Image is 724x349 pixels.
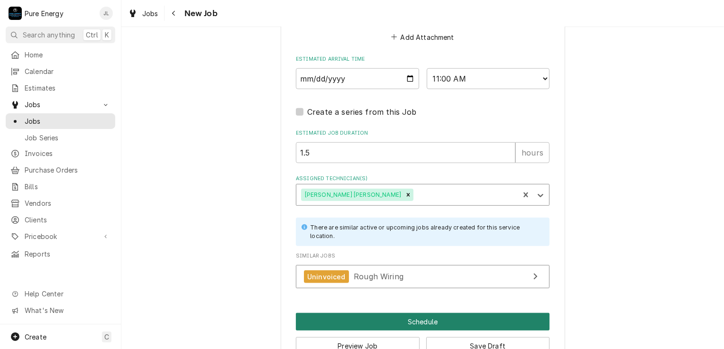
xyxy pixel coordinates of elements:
span: Job Series [25,133,110,143]
button: Navigate back [166,6,182,21]
div: Similar Jobs [296,252,550,293]
div: Assigned Technician(s) [296,175,550,206]
div: James Linnenkamp's Avatar [100,7,113,20]
button: Add Attachment [390,30,456,44]
div: Estimated Job Duration [296,129,550,163]
button: Schedule [296,313,550,331]
a: Home [6,47,115,63]
input: Date [296,68,419,89]
select: Time Select [427,68,550,89]
a: View Job [296,265,550,288]
div: Pure Energy [25,9,64,18]
span: Bills [25,182,110,192]
div: Estimated Arrival Time [296,55,550,89]
a: Vendors [6,195,115,211]
a: Go to Pricebook [6,229,115,244]
span: Pricebook [25,231,96,241]
span: Invoices [25,148,110,158]
label: Assigned Technician(s) [296,175,550,183]
span: Reports [25,249,110,259]
span: Vendors [25,198,110,208]
div: There are similar active or upcoming jobs already created for this service location. [310,223,540,241]
label: Estimated Arrival Time [296,55,550,63]
a: Reports [6,246,115,262]
a: Invoices [6,146,115,161]
a: Go to Help Center [6,286,115,302]
div: Uninvoiced [304,270,349,283]
span: Jobs [25,100,96,110]
span: Search anything [23,30,75,40]
label: Estimated Job Duration [296,129,550,137]
span: Jobs [25,116,110,126]
a: Go to Jobs [6,97,115,112]
a: Jobs [124,6,162,21]
div: Remove Albert Hernandez Soto [403,189,413,201]
span: Create [25,333,46,341]
div: JL [100,7,113,20]
div: P [9,7,22,20]
span: New Job [182,7,218,20]
a: Purchase Orders [6,162,115,178]
a: Bills [6,179,115,194]
a: Clients [6,212,115,228]
button: Search anythingCtrlK [6,27,115,43]
span: K [105,30,109,40]
span: Ctrl [86,30,98,40]
span: Clients [25,215,110,225]
span: Rough Wiring [354,272,403,281]
a: Calendar [6,64,115,79]
span: Jobs [142,9,158,18]
div: hours [515,142,550,163]
div: [PERSON_NAME] [PERSON_NAME] [301,189,403,201]
span: Estimates [25,83,110,93]
span: Purchase Orders [25,165,110,175]
span: Home [25,50,110,60]
label: Create a series from this Job [307,106,417,118]
a: Jobs [6,113,115,129]
span: What's New [25,305,110,315]
span: C [104,332,109,342]
a: Job Series [6,130,115,146]
a: Go to What's New [6,303,115,318]
div: Pure Energy's Avatar [9,7,22,20]
span: Similar Jobs [296,252,550,260]
div: Button Group Row [296,313,550,331]
div: Attachments [296,12,550,44]
span: Help Center [25,289,110,299]
span: Calendar [25,66,110,76]
a: Estimates [6,80,115,96]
